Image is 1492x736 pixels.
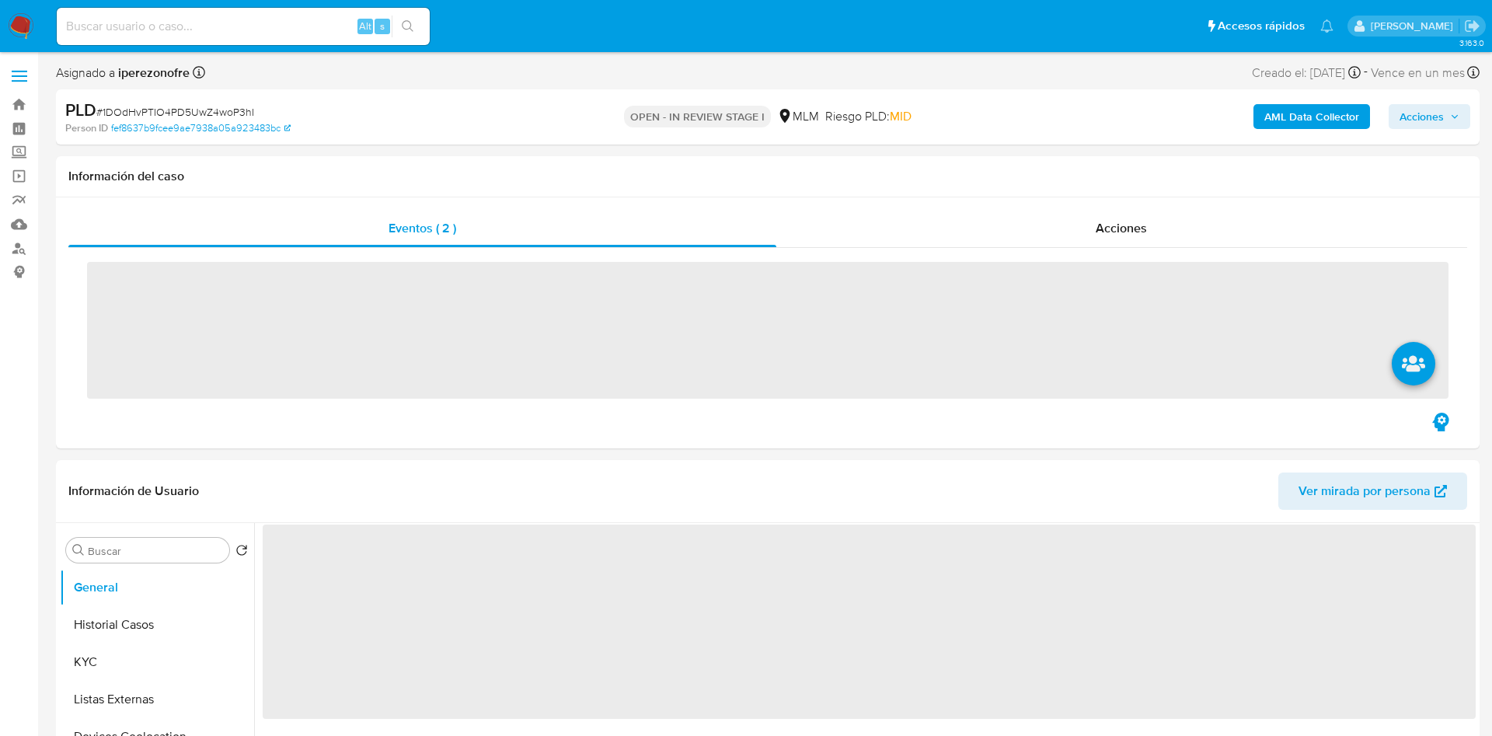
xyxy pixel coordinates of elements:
[1299,473,1431,510] span: Ver mirada por persona
[777,108,819,125] div: MLM
[96,104,254,120] span: # 1DOdHvPTIO4PD5UwZ4woP3hI
[392,16,424,37] button: search-icon
[359,19,371,33] span: Alt
[60,606,254,644] button: Historial Casos
[1278,473,1467,510] button: Ver mirada por persona
[68,483,199,499] h1: Información de Usuario
[1264,104,1359,129] b: AML Data Collector
[56,65,190,82] span: Asignado a
[68,169,1467,184] h1: Información del caso
[65,121,108,135] b: Person ID
[624,106,771,127] p: OPEN - IN REVIEW STAGE I
[1096,219,1147,237] span: Acciones
[111,121,291,135] a: fef8637b9fcee9ae7938a05a923483bc
[1389,104,1470,129] button: Acciones
[115,64,190,82] b: iperezonofre
[1371,19,1459,33] p: ivonne.perezonofre@mercadolibre.com.mx
[88,544,223,558] input: Buscar
[235,544,248,561] button: Volver al orden por defecto
[1400,104,1444,129] span: Acciones
[60,644,254,681] button: KYC
[87,262,1448,399] span: ‌
[60,569,254,606] button: General
[825,108,912,125] span: Riesgo PLD:
[60,681,254,718] button: Listas Externas
[1320,19,1333,33] a: Notificaciones
[1218,18,1305,34] span: Accesos rápidos
[1364,62,1368,83] span: -
[57,16,430,37] input: Buscar usuario o caso...
[65,97,96,122] b: PLD
[263,525,1476,719] span: ‌
[890,107,912,125] span: MID
[1253,104,1370,129] button: AML Data Collector
[1464,18,1480,34] a: Salir
[1252,62,1361,83] div: Creado el: [DATE]
[389,219,456,237] span: Eventos ( 2 )
[380,19,385,33] span: s
[1371,65,1465,82] span: Vence en un mes
[72,544,85,556] button: Buscar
